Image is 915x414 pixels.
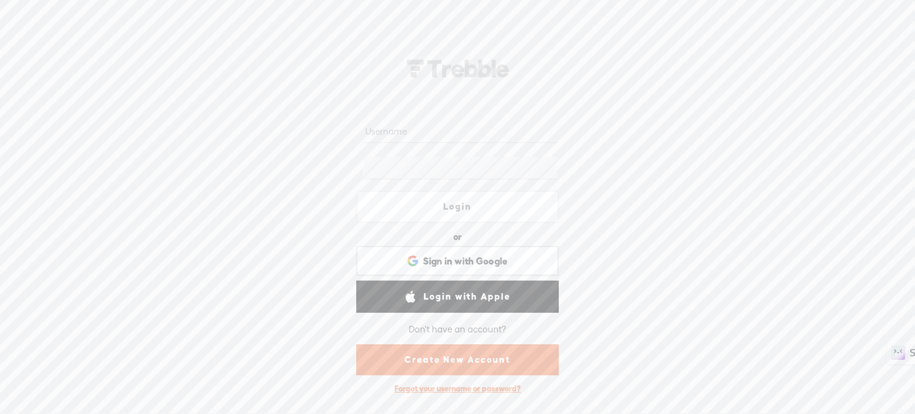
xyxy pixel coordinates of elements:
[388,378,527,400] div: Forgot your username or password?
[356,246,559,276] div: Sign in with Google
[423,255,508,267] span: Sign in with Google
[409,317,506,342] div: Don't have an account?
[453,228,462,247] div: or
[363,120,556,143] input: Username
[356,191,559,223] a: Login
[356,344,559,375] a: Create New Account
[356,281,559,313] a: Login with Apple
